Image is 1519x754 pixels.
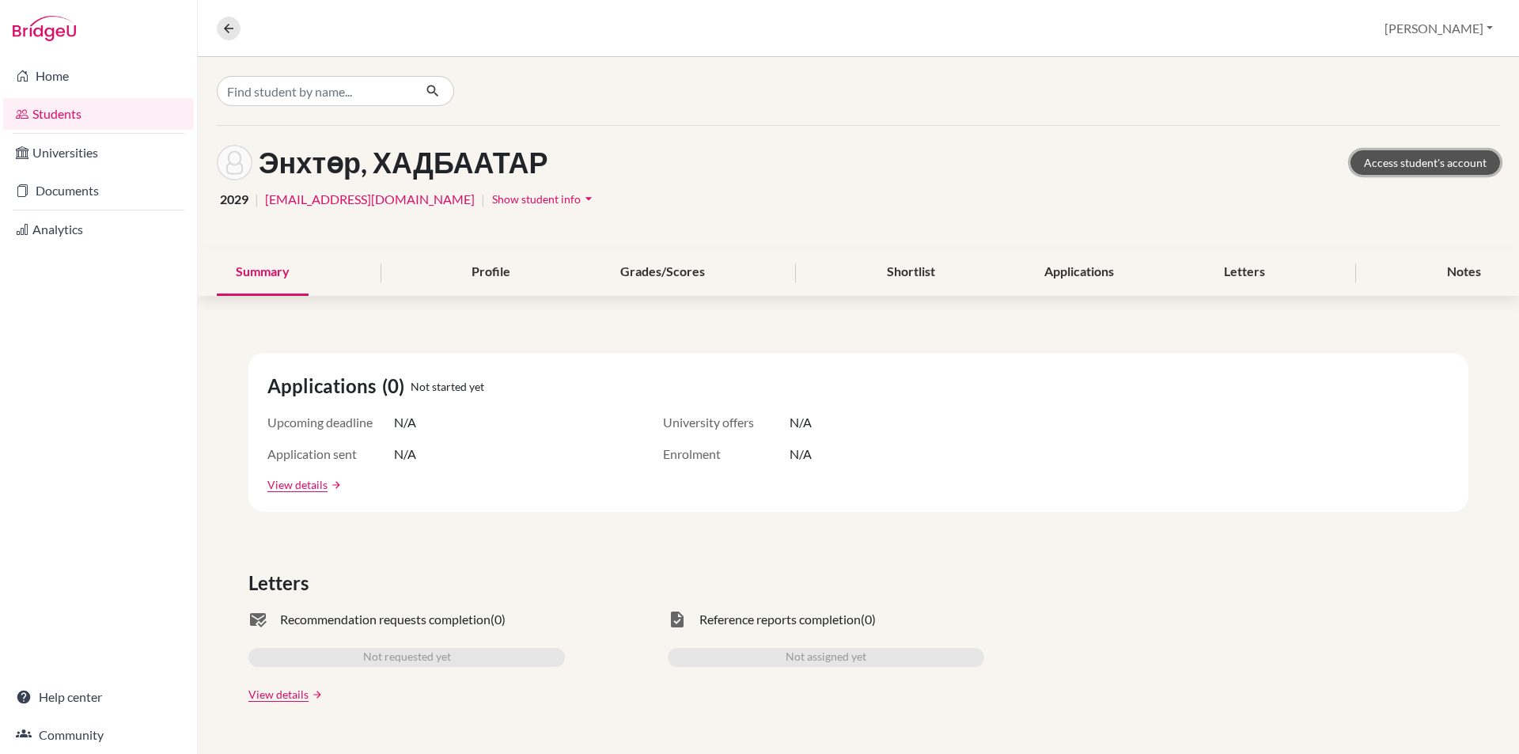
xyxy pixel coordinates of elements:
img: ХАДБААТАР Энхтөр's avatar [217,145,252,180]
div: Summary [217,249,309,296]
a: Community [3,719,194,751]
span: N/A [790,445,812,464]
span: Not requested yet [363,648,451,667]
button: Show student infoarrow_drop_down [491,187,597,211]
span: N/A [394,413,416,432]
span: Not started yet [411,378,484,395]
span: (0) [382,372,411,400]
span: (0) [491,610,506,629]
a: Access student's account [1350,150,1500,175]
h1: Энхтөр, ХАДБААТАР [259,146,547,180]
span: N/A [790,413,812,432]
a: arrow_forward [309,689,323,700]
span: | [481,190,485,209]
span: task [668,610,687,629]
div: Letters [1205,249,1284,296]
div: Grades/Scores [601,249,724,296]
button: [PERSON_NAME] [1377,13,1500,44]
span: (0) [861,610,876,629]
a: View details [267,476,328,493]
a: [EMAIL_ADDRESS][DOMAIN_NAME] [265,190,475,209]
span: Show student info [492,192,581,206]
div: Applications [1025,249,1133,296]
span: Letters [248,569,315,597]
span: Not assigned yet [786,648,866,667]
a: Home [3,60,194,92]
a: Students [3,98,194,130]
span: Reference reports completion [699,610,861,629]
i: arrow_drop_down [581,191,597,206]
div: Profile [453,249,529,296]
a: View details [248,686,309,703]
span: Upcoming deadline [267,413,394,432]
span: Recommendation requests completion [280,610,491,629]
span: mark_email_read [248,610,267,629]
img: Bridge-U [13,16,76,41]
span: University offers [663,413,790,432]
span: | [255,190,259,209]
div: Shortlist [868,249,954,296]
a: Analytics [3,214,194,245]
input: Find student by name... [217,76,413,106]
span: 2029 [220,190,248,209]
span: Applications [267,372,382,400]
span: Application sent [267,445,394,464]
span: N/A [394,445,416,464]
span: Enrolment [663,445,790,464]
a: arrow_forward [328,479,342,491]
div: Notes [1428,249,1500,296]
a: Help center [3,681,194,713]
a: Universities [3,137,194,169]
a: Documents [3,175,194,206]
